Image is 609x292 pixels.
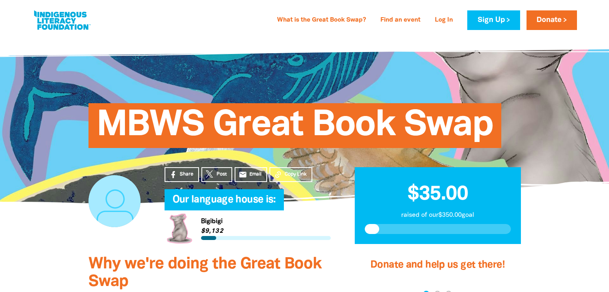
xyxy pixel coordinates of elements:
a: What is the Great Book Swap? [272,14,371,27]
a: Share [165,167,199,182]
span: Share [180,171,193,178]
a: Log In [430,14,458,27]
span: MBWS Great Book Swap [96,109,493,148]
p: raised of our $350.00 goal [365,210,511,220]
span: Why we're doing the Great Book Swap [88,257,322,289]
i: email [239,170,247,179]
span: Post [217,171,227,178]
a: Donate [527,10,577,30]
a: Post [201,167,232,182]
button: Copy Link [269,167,312,182]
a: Sign Up [467,10,520,30]
a: Find an event [376,14,425,27]
span: Donate and help us get there! [370,260,505,270]
span: Our language house is: [173,195,276,210]
span: Copy Link [285,171,307,178]
span: Email [249,171,261,178]
span: $35.00 [408,185,468,204]
h6: My Team [165,202,331,207]
a: emailEmail [235,167,267,182]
